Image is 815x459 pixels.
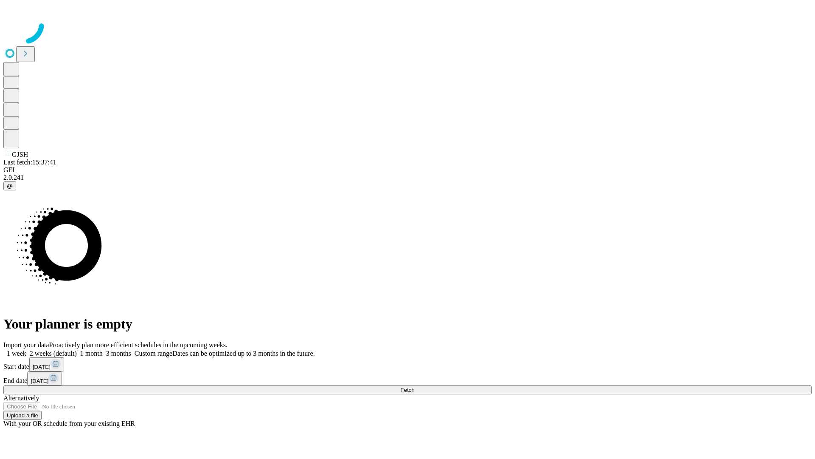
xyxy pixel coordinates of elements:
[7,350,26,357] span: 1 week
[3,174,812,181] div: 2.0.241
[3,394,39,402] span: Alternatively
[3,357,812,371] div: Start date
[27,371,62,385] button: [DATE]
[3,385,812,394] button: Fetch
[3,159,56,166] span: Last fetch: 15:37:41
[80,350,103,357] span: 1 month
[7,183,13,189] span: @
[30,350,77,357] span: 2 weeks (default)
[3,371,812,385] div: End date
[135,350,172,357] span: Custom range
[3,181,16,190] button: @
[106,350,131,357] span: 3 months
[33,364,51,370] span: [DATE]
[49,341,228,348] span: Proactively plan more efficient schedules in the upcoming weeks.
[3,341,49,348] span: Import your data
[3,420,135,427] span: With your OR schedule from your existing EHR
[3,166,812,174] div: GEI
[29,357,64,371] button: [DATE]
[3,411,42,420] button: Upload a file
[31,378,48,384] span: [DATE]
[400,387,414,393] span: Fetch
[172,350,315,357] span: Dates can be optimized up to 3 months in the future.
[12,151,28,158] span: GJSH
[3,316,812,332] h1: Your planner is empty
